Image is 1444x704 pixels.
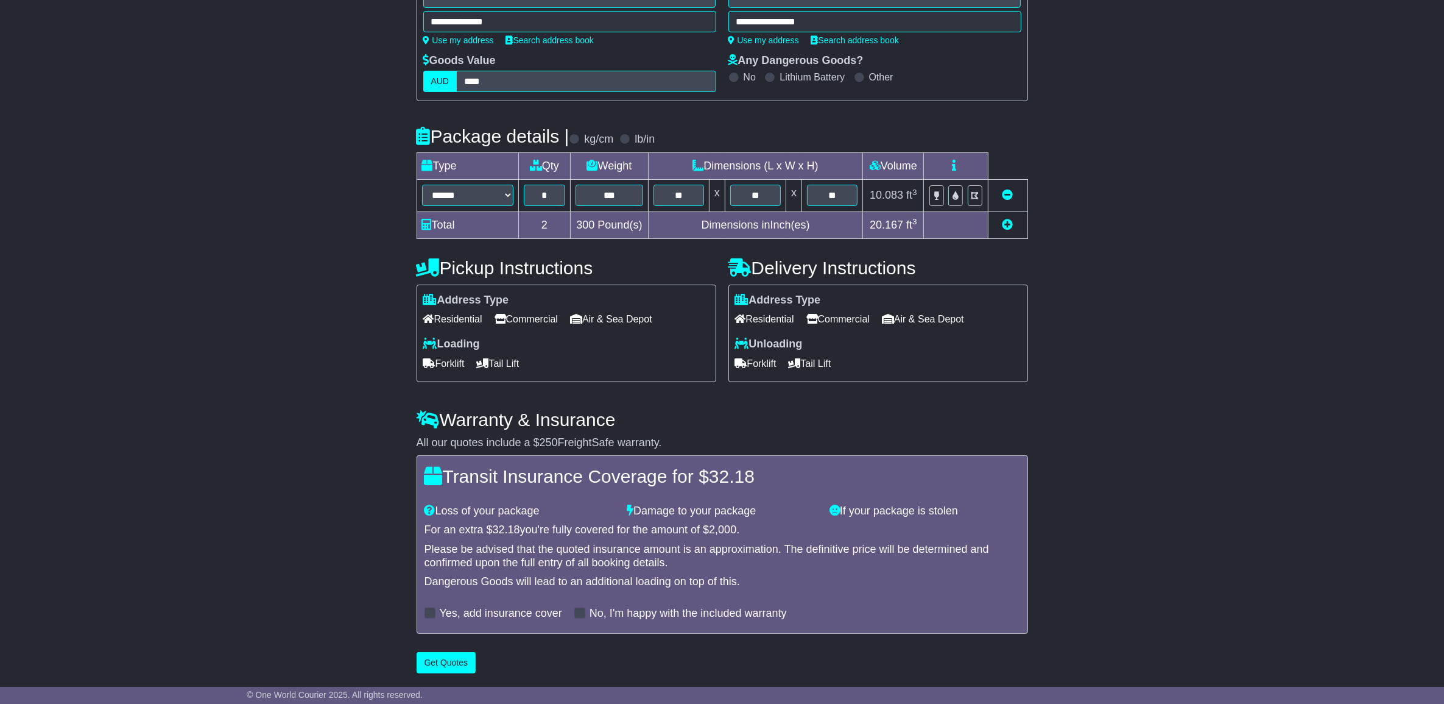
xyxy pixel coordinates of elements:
label: No [744,71,756,83]
td: Volume [863,153,924,180]
h4: Warranty & Insurance [417,410,1028,430]
a: Search address book [506,35,594,45]
label: Loading [423,338,480,351]
a: Add new item [1002,219,1013,231]
span: 32.18 [709,466,755,486]
button: Get Quotes [417,652,476,674]
sup: 3 [912,188,917,197]
div: If your package is stolen [823,505,1026,518]
td: x [709,180,725,212]
h4: Transit Insurance Coverage for $ [424,466,1020,486]
label: Unloading [735,338,803,351]
td: Dimensions in Inch(es) [648,212,863,238]
td: x [786,180,802,212]
a: Use my address [423,35,494,45]
span: 2,000 [709,524,736,536]
label: Any Dangerous Goods? [728,54,864,68]
td: Type [417,153,518,180]
span: Commercial [806,310,870,329]
div: Loss of your package [418,505,621,518]
div: Dangerous Goods will lead to an additional loading on top of this. [424,575,1020,589]
span: 10.083 [870,189,903,201]
span: 300 [576,219,594,231]
label: kg/cm [584,133,613,146]
label: Goods Value [423,54,496,68]
span: Forklift [735,354,777,373]
label: Address Type [735,294,821,307]
h4: Pickup Instructions [417,258,716,278]
span: Air & Sea Depot [570,310,652,329]
a: Use my address [728,35,799,45]
span: Tail Lift [477,354,519,373]
span: 250 [540,436,558,449]
span: ft [906,189,917,201]
span: Commercial [495,310,558,329]
span: Residential [735,310,794,329]
td: Qty [518,153,571,180]
div: Please be advised that the quoted insurance amount is an approximation. The definitive price will... [424,543,1020,569]
a: Remove this item [1002,189,1013,201]
td: 2 [518,212,571,238]
td: Weight [571,153,648,180]
span: Forklift [423,354,465,373]
sup: 3 [912,217,917,226]
div: Damage to your package [621,505,823,518]
label: No, I'm happy with the included warranty [590,607,787,620]
td: Total [417,212,518,238]
label: AUD [423,71,457,92]
td: Pound(s) [571,212,648,238]
span: Tail Lift [789,354,831,373]
span: 20.167 [870,219,903,231]
label: Other [869,71,893,83]
div: All our quotes include a $ FreightSafe warranty. [417,436,1028,450]
span: Residential [423,310,482,329]
h4: Package details | [417,126,569,146]
span: Air & Sea Depot [882,310,964,329]
label: Yes, add insurance cover [440,607,562,620]
label: lb/in [635,133,655,146]
div: For an extra $ you're fully covered for the amount of $ . [424,524,1020,537]
label: Address Type [423,294,509,307]
span: 32.18 [493,524,520,536]
span: ft [906,219,917,231]
span: © One World Courier 2025. All rights reserved. [247,690,423,700]
td: Dimensions (L x W x H) [648,153,863,180]
a: Search address book [811,35,899,45]
h4: Delivery Instructions [728,258,1028,278]
label: Lithium Battery [780,71,845,83]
